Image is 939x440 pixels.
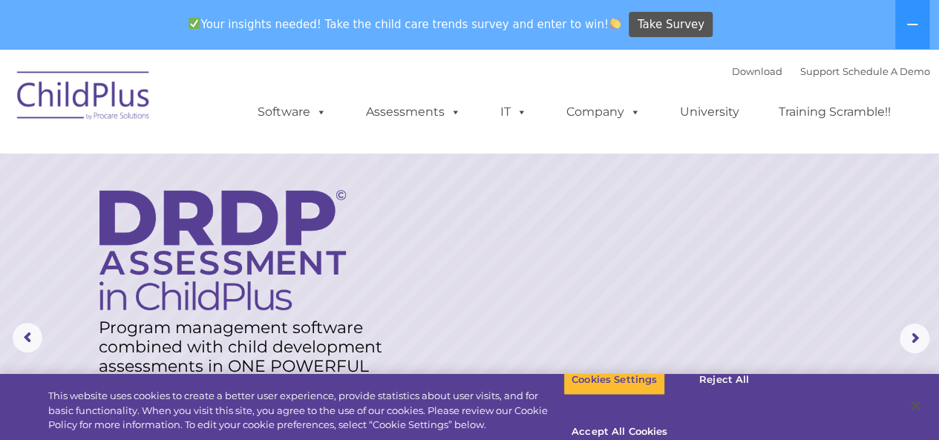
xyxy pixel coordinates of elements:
font: | [732,65,930,77]
img: 👏 [609,18,621,29]
a: Software [243,97,341,127]
div: This website uses cookies to create a better user experience, provide statistics about user visit... [48,389,563,433]
a: IT [485,97,542,127]
a: Support [800,65,840,77]
rs-layer: Program management software combined with child development assessments in ONE POWERFUL system! T... [99,318,399,395]
a: Take Survey [629,12,713,38]
button: Reject All [678,364,770,395]
button: Cookies Settings [563,364,665,395]
img: DRDP Assessment in ChildPlus [99,190,346,310]
button: Close [899,390,932,422]
a: Assessments [351,97,476,127]
span: Take Survey [638,12,704,38]
span: Last name [206,98,252,109]
a: Schedule A Demo [843,65,930,77]
a: Download [732,65,782,77]
img: ChildPlus by Procare Solutions [10,61,158,135]
a: Company [552,97,655,127]
a: Training Scramble!! [764,97,906,127]
span: Phone number [206,159,269,170]
span: Your insights needed! Take the child care trends survey and enter to win! [183,10,627,39]
a: University [665,97,754,127]
img: ✅ [189,18,200,29]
